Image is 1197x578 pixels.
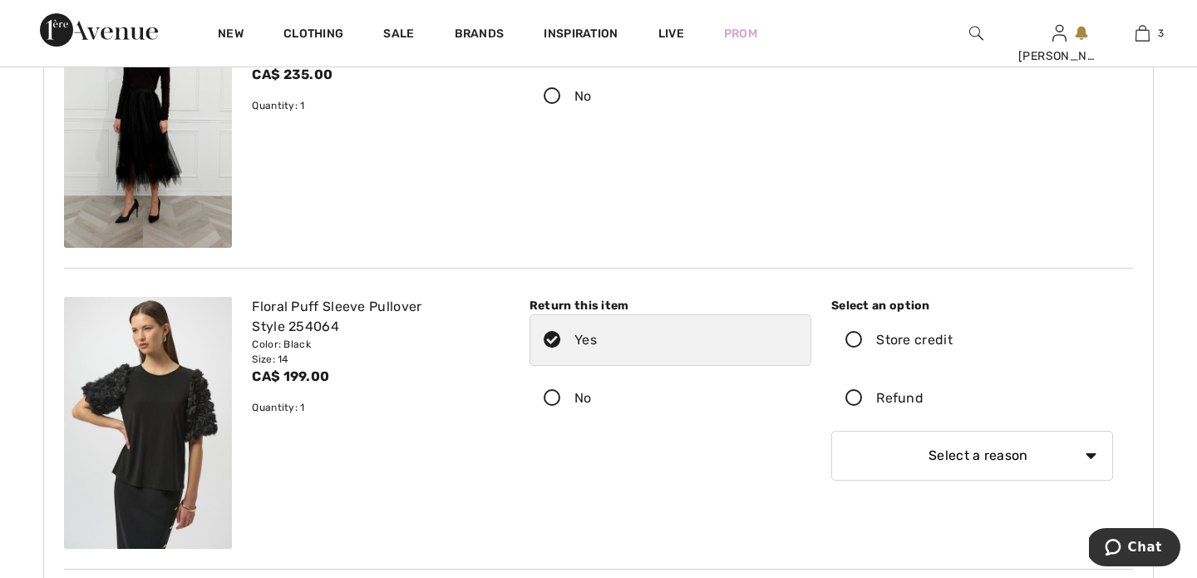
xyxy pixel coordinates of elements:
[876,388,924,408] div: Refund
[969,23,983,43] img: search the website
[530,71,811,122] label: No
[283,27,343,44] a: Clothing
[1018,47,1100,65] div: [PERSON_NAME]
[658,25,684,42] a: Live
[1052,25,1066,41] a: Sign In
[1089,528,1180,570] iframe: Opens a widget where you can chat to one of our agents
[64,297,232,549] img: joseph-ribkoff-tops-black_254064_3_69f7_search.jpg
[530,314,811,366] label: Yes
[1135,23,1150,43] img: My Bag
[876,330,953,350] div: Store credit
[252,352,500,367] div: Size: 14
[530,373,811,424] label: No
[252,337,500,352] div: Color: Black
[1052,23,1066,43] img: My Info
[1158,26,1164,41] span: 3
[1101,23,1183,43] a: 3
[831,297,1113,314] div: Select an option
[252,400,500,415] div: Quantity: 1
[40,13,158,47] img: 1ère Avenue
[455,27,505,44] a: Brands
[724,25,757,42] a: Prom
[530,297,811,314] div: Return this item
[383,27,414,44] a: Sale
[544,27,618,44] span: Inspiration
[252,98,500,113] div: Quantity: 1
[252,367,500,387] div: CA$ 199.00
[218,27,244,44] a: New
[252,65,500,85] div: CA$ 235.00
[252,297,500,337] div: Floral Puff Sleeve Pullover Style 254064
